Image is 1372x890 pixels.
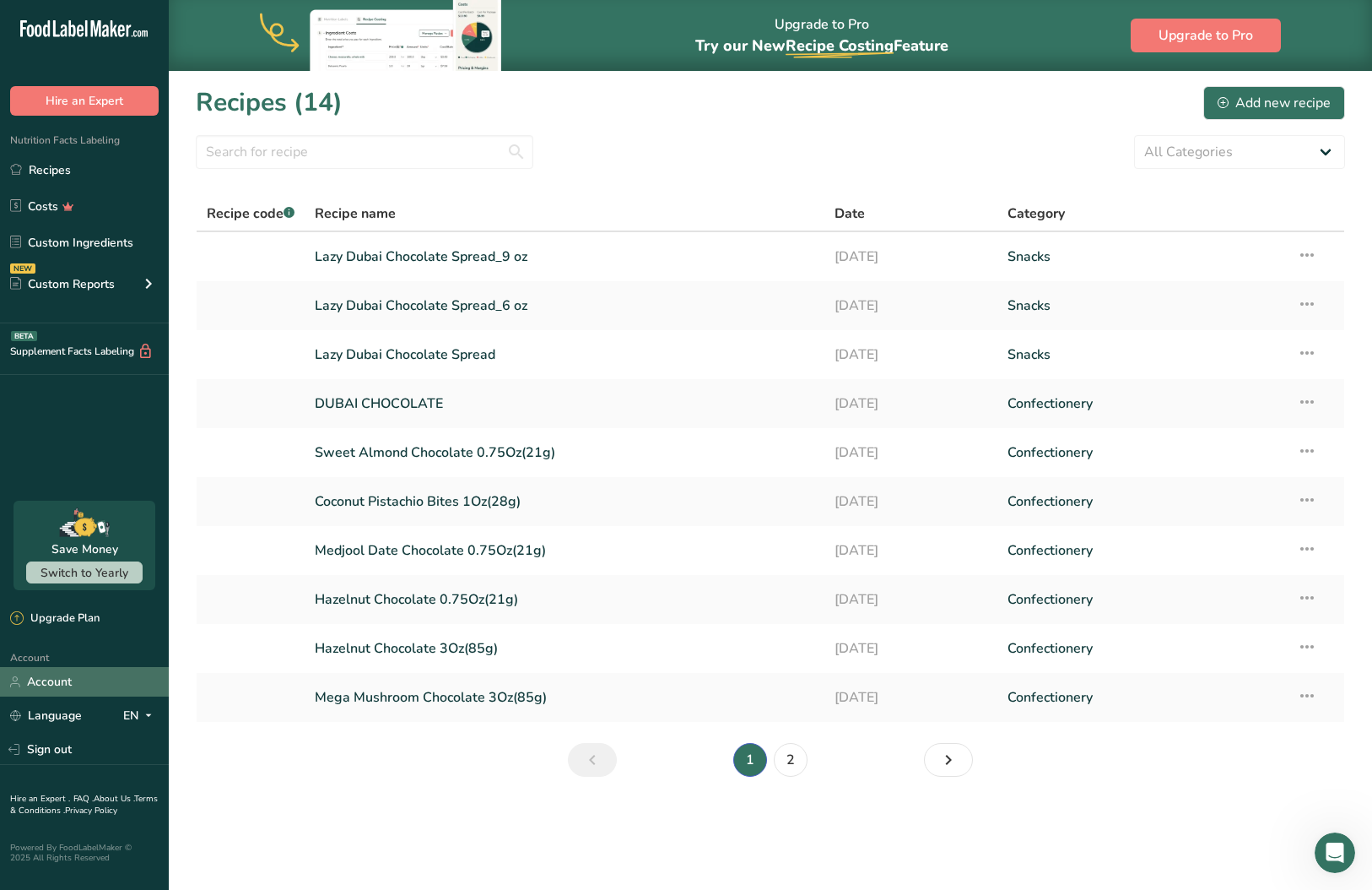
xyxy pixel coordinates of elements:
div: Upgrade to Pro [695,1,948,71]
a: Lazy Dubai Chocolate Spread_6 oz [315,288,814,323]
a: Coconut Pistachio Bites 1Oz(28g) [315,484,814,519]
a: Lazy Dubai Chocolate Spread_9 oz [315,239,814,274]
a: [DATE] [835,582,987,617]
span: Category [1007,204,1065,224]
a: Next page [924,743,973,777]
div: Add new recipe [1218,93,1331,113]
button: Switch to Yearly [26,562,143,583]
a: Confectionery [1007,631,1276,666]
a: Hire an Expert . [10,793,70,805]
div: Upgrade Plan [10,611,100,627]
a: Language [10,701,82,730]
a: [DATE] [835,484,987,519]
span: Upgrade to Pro [1159,25,1253,46]
div: Powered By FoodLabelMaker © 2025 All Rights Reserved [10,843,159,863]
a: [DATE] [835,533,987,568]
iframe: Intercom live chat [1315,833,1355,873]
a: [DATE] [835,435,987,470]
a: Confectionery [1007,582,1276,617]
a: FAQ . [73,793,94,805]
div: EN [123,706,159,726]
button: Hire an Expert [10,86,159,116]
a: Hazelnut Chocolate 3Oz(85g) [315,631,814,666]
a: Confectionery [1007,680,1276,715]
a: [DATE] [835,631,987,666]
a: Hazelnut Chocolate 0.75Oz(21g) [315,582,814,617]
a: Previous page [568,743,617,777]
h1: Recipes (14) [196,84,343,122]
button: Add new recipe [1203,86,1345,120]
input: Search for recipe [196,135,533,169]
a: Confectionery [1007,435,1276,470]
a: Confectionery [1007,533,1276,568]
div: Custom Reports [10,275,115,293]
a: Confectionery [1007,386,1276,421]
a: [DATE] [835,239,987,274]
a: Snacks [1007,337,1276,372]
span: Try our New Feature [695,35,948,56]
a: [DATE] [835,680,987,715]
a: [DATE] [835,386,987,421]
span: Recipe code [207,204,294,223]
span: Recipe name [315,204,396,224]
div: Save Money [51,540,118,558]
span: Recipe Costing [786,35,894,56]
a: [DATE] [835,337,987,372]
span: Switch to Yearly [41,565,128,581]
a: DUBAI CHOCOLATE [315,386,814,421]
a: Snacks [1007,239,1276,274]
div: BETA [11,331,37,341]
a: Page 2. [774,743,808,777]
a: About Us . [94,793,134,805]
a: Sweet Almond Chocolate 0.75Oz(21g) [315,435,814,470]
button: Upgrade to Pro [1131,19,1281,52]
a: Confectionery [1007,484,1276,519]
a: Medjool Date Chocolate 0.75Oz(21g) [315,533,814,568]
div: NEW [10,263,35,274]
span: Date [835,204,865,224]
a: Snacks [1007,288,1276,323]
a: Privacy Policy [65,805,117,817]
a: Mega Mushroom Chocolate 3Oz(85g) [315,680,814,715]
a: Lazy Dubai Chocolate Spread [315,337,814,372]
a: [DATE] [835,288,987,323]
a: Terms & Conditions . [10,793,158,817]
